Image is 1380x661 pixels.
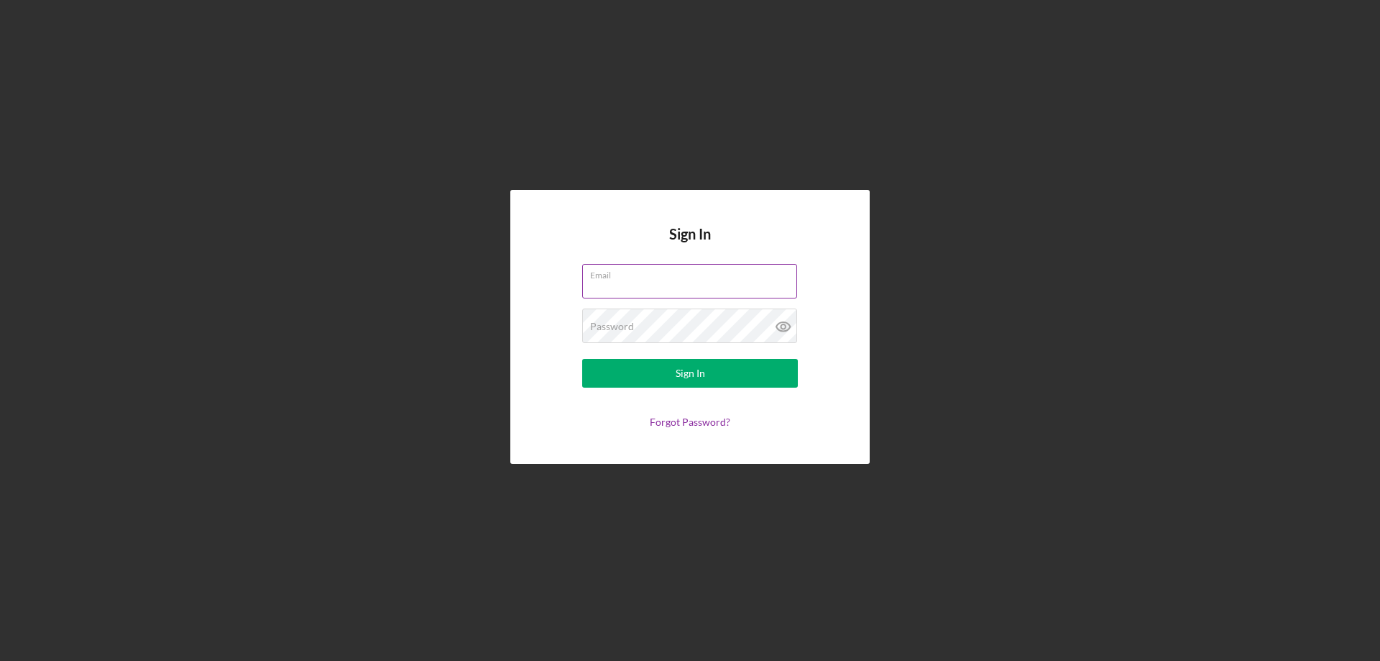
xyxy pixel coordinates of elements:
h4: Sign In [669,226,711,264]
button: Sign In [582,359,798,388]
div: Sign In [676,359,705,388]
a: Forgot Password? [650,416,730,428]
label: Email [590,265,797,281]
label: Password [590,321,634,332]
